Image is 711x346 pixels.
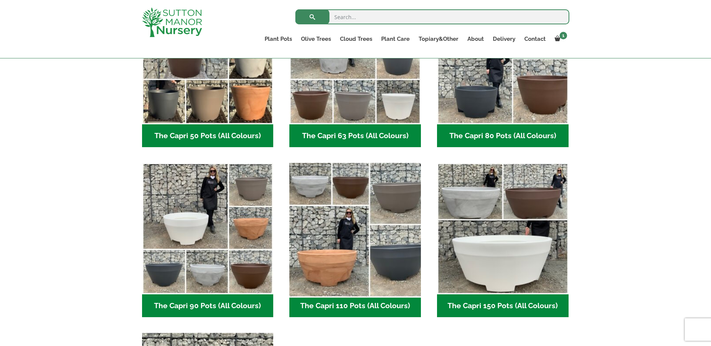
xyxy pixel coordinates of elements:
[520,34,550,44] a: Contact
[289,124,421,148] h2: The Capri 63 Pots (All Colours)
[260,34,296,44] a: Plant Pots
[550,34,569,44] a: 1
[488,34,520,44] a: Delivery
[414,34,463,44] a: Topiary&Other
[142,163,274,317] a: Visit product category The Capri 90 Pots (All Colours)
[560,32,567,39] span: 1
[437,124,569,148] h2: The Capri 80 Pots (All Colours)
[295,9,569,24] input: Search...
[377,34,414,44] a: Plant Care
[437,163,569,317] a: Visit product category The Capri 150 Pots (All Colours)
[142,7,202,37] img: logo
[142,294,274,318] h2: The Capri 90 Pots (All Colours)
[437,294,569,318] h2: The Capri 150 Pots (All Colours)
[335,34,377,44] a: Cloud Trees
[437,163,569,294] img: The Capri 150 Pots (All Colours)
[296,34,335,44] a: Olive Trees
[289,294,421,318] h2: The Capri 110 Pots (All Colours)
[286,160,424,298] img: The Capri 110 Pots (All Colours)
[289,163,421,317] a: Visit product category The Capri 110 Pots (All Colours)
[463,34,488,44] a: About
[142,124,274,148] h2: The Capri 50 Pots (All Colours)
[142,163,274,294] img: The Capri 90 Pots (All Colours)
